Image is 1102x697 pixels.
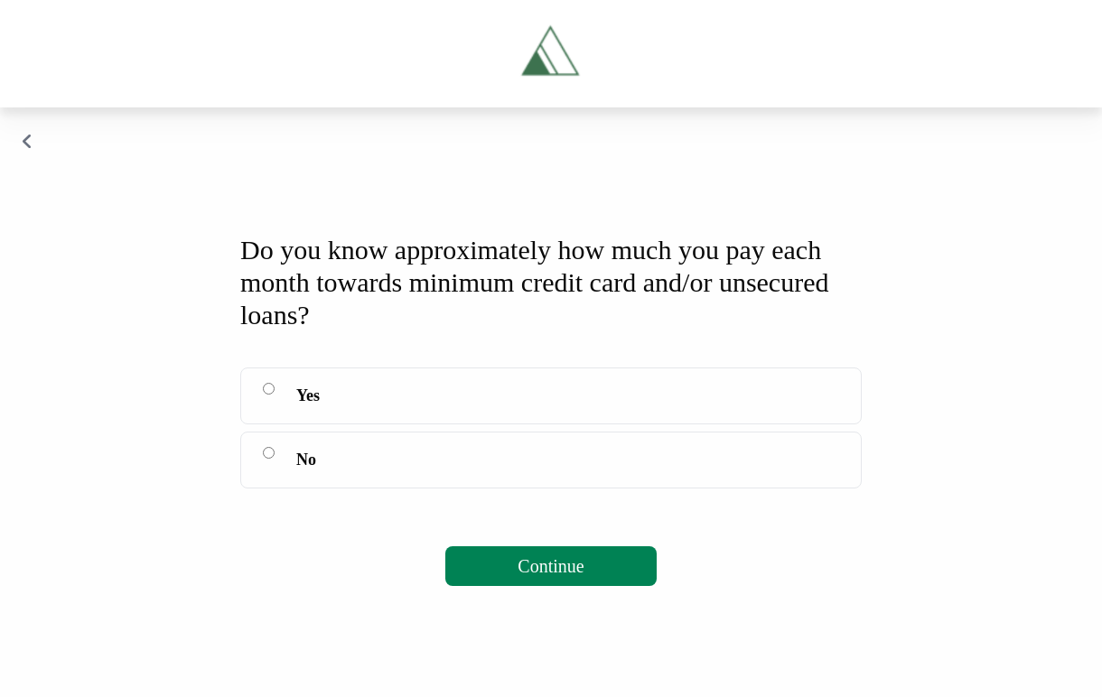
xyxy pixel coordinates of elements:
[510,14,591,93] img: Tryascend.com
[518,556,584,576] span: Continue
[296,383,320,408] span: Yes
[263,383,275,395] input: Yes
[296,447,316,472] span: No
[263,447,275,459] input: No
[240,234,862,331] div: Do you know approximately how much you pay each month towards minimum credit card and/or unsecure...
[430,14,672,93] a: Tryascend.com
[445,546,656,586] button: Continue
